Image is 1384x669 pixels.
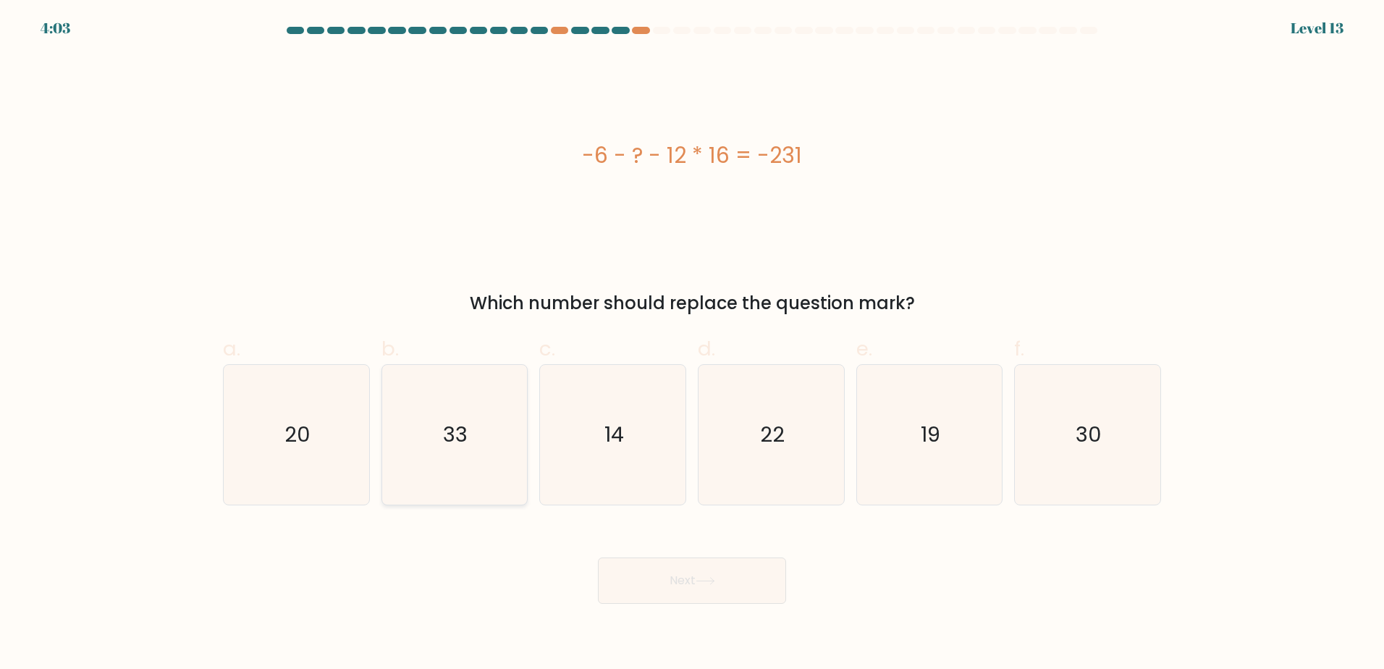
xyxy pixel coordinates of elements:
span: c. [539,334,555,363]
div: 4:03 [41,17,70,39]
span: e. [856,334,872,363]
span: a. [223,334,240,363]
div: Which number should replace the question mark? [232,290,1152,316]
span: f. [1014,334,1024,363]
text: 19 [921,420,940,449]
text: 33 [444,420,468,449]
div: Level 13 [1291,17,1343,39]
text: 20 [284,420,311,449]
span: b. [381,334,399,363]
text: 22 [760,420,785,449]
text: 30 [1076,420,1102,449]
div: -6 - ? - 12 * 16 = -231 [223,139,1161,172]
text: 14 [604,420,624,449]
button: Next [598,557,786,604]
span: d. [698,334,715,363]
